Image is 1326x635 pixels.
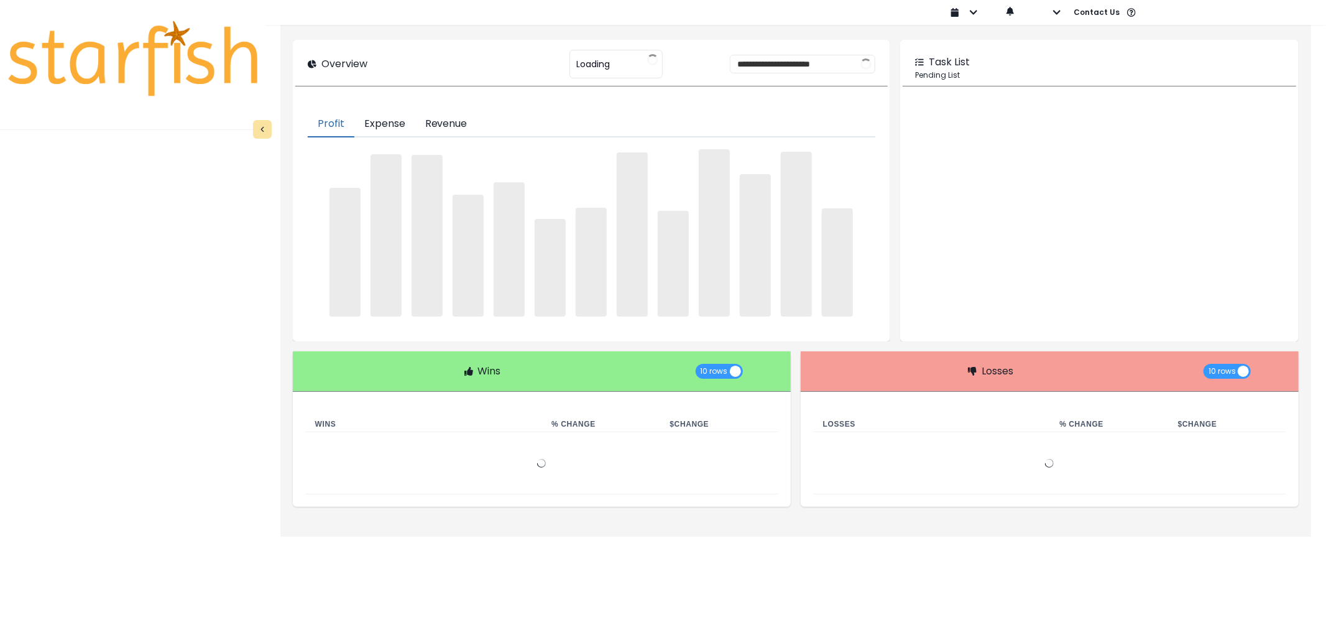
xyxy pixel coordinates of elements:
[415,111,477,137] button: Revenue
[478,364,501,379] p: Wins
[822,208,853,317] span: ‌
[453,195,484,317] span: ‌
[535,219,566,317] span: ‌
[658,211,689,317] span: ‌
[1209,364,1236,379] span: 10 rows
[781,152,812,317] span: ‌
[494,182,525,317] span: ‌
[915,70,1284,81] p: Pending List
[701,364,728,379] span: 10 rows
[371,154,402,317] span: ‌
[1049,417,1167,432] th: % Change
[354,111,415,137] button: Expense
[982,364,1013,379] p: Losses
[740,174,771,317] span: ‌
[929,55,970,70] p: Task List
[576,51,610,77] span: Loading
[305,417,542,432] th: Wins
[699,149,730,317] span: ‌
[321,57,367,72] p: Overview
[541,417,660,432] th: % Change
[412,155,443,317] span: ‌
[813,417,1050,432] th: Losses
[617,152,648,317] span: ‌
[1168,417,1286,432] th: $ Change
[308,111,354,137] button: Profit
[329,188,361,317] span: ‌
[576,208,607,317] span: ‌
[660,417,778,432] th: $ Change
